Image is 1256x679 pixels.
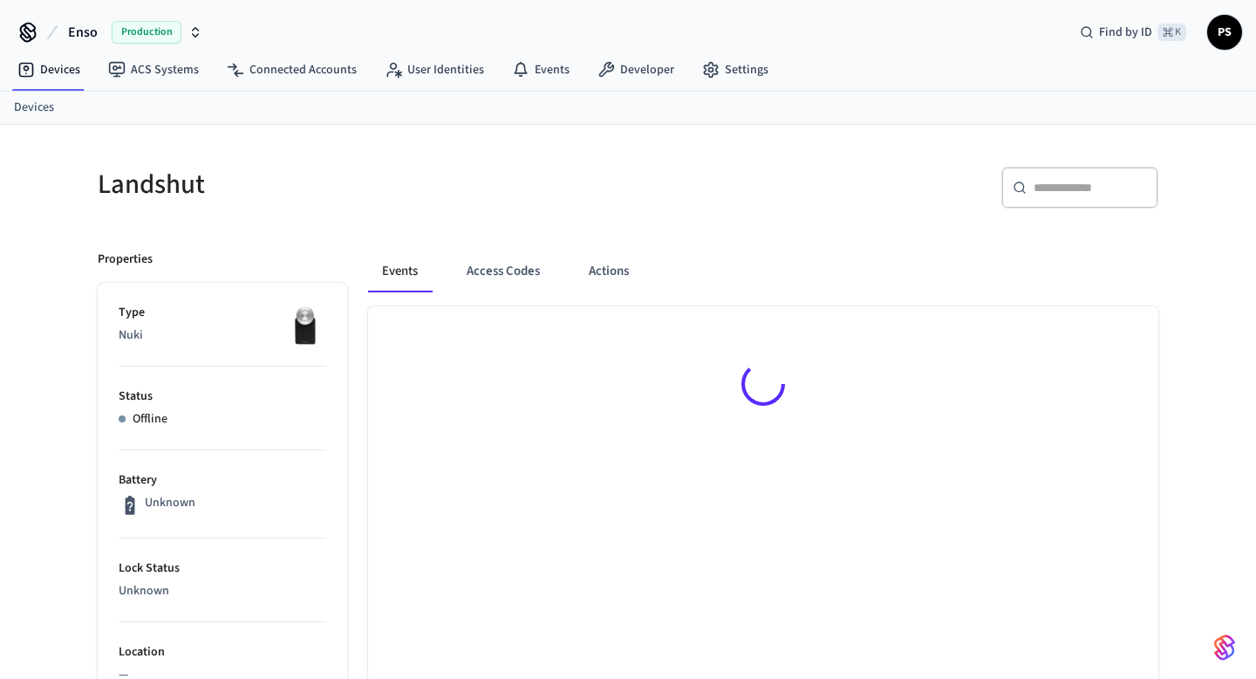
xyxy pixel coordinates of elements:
[584,54,688,86] a: Developer
[688,54,782,86] a: Settings
[119,304,326,322] p: Type
[213,54,371,86] a: Connected Accounts
[133,410,167,429] p: Offline
[119,326,326,345] p: Nuki
[1209,17,1240,48] span: PS
[119,388,326,406] p: Status
[119,559,326,578] p: Lock Status
[119,643,326,662] p: Location
[98,250,153,269] p: Properties
[371,54,498,86] a: User Identities
[68,22,98,43] span: Enso
[575,250,643,292] button: Actions
[94,54,213,86] a: ACS Systems
[145,494,195,512] p: Unknown
[1099,24,1152,41] span: Find by ID
[98,167,618,202] h5: Landshut
[112,21,181,44] span: Production
[3,54,94,86] a: Devices
[368,250,1158,292] div: ant example
[1066,17,1200,48] div: Find by ID⌘ K
[1157,24,1186,41] span: ⌘ K
[283,304,326,347] img: Nuki Smart Lock 3.0 Pro Black, Front
[453,250,554,292] button: Access Codes
[1214,634,1235,662] img: SeamLogoGradient.69752ec5.svg
[1207,15,1242,50] button: PS
[368,250,432,292] button: Events
[14,99,54,117] a: Devices
[119,582,326,600] p: Unknown
[119,471,326,490] p: Battery
[498,54,584,86] a: Events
